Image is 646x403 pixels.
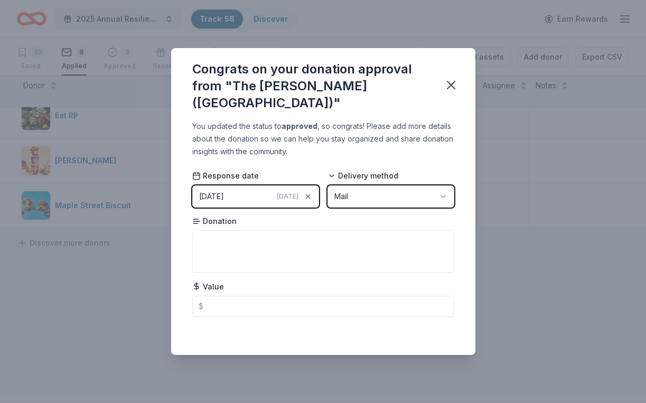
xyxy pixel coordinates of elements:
[277,192,298,201] span: [DATE]
[327,171,398,181] span: Delivery method
[192,282,224,292] span: Value
[192,185,319,208] button: [DATE][DATE]
[192,171,259,181] span: Response date
[282,121,317,130] b: approved
[192,61,431,111] div: Congrats on your donation approval from "The [PERSON_NAME] ([GEOGRAPHIC_DATA])"
[192,216,237,227] span: Donation
[192,120,454,158] div: You updated the status to , so congrats! Please add more details about the donation so we can hel...
[199,190,224,203] div: [DATE]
